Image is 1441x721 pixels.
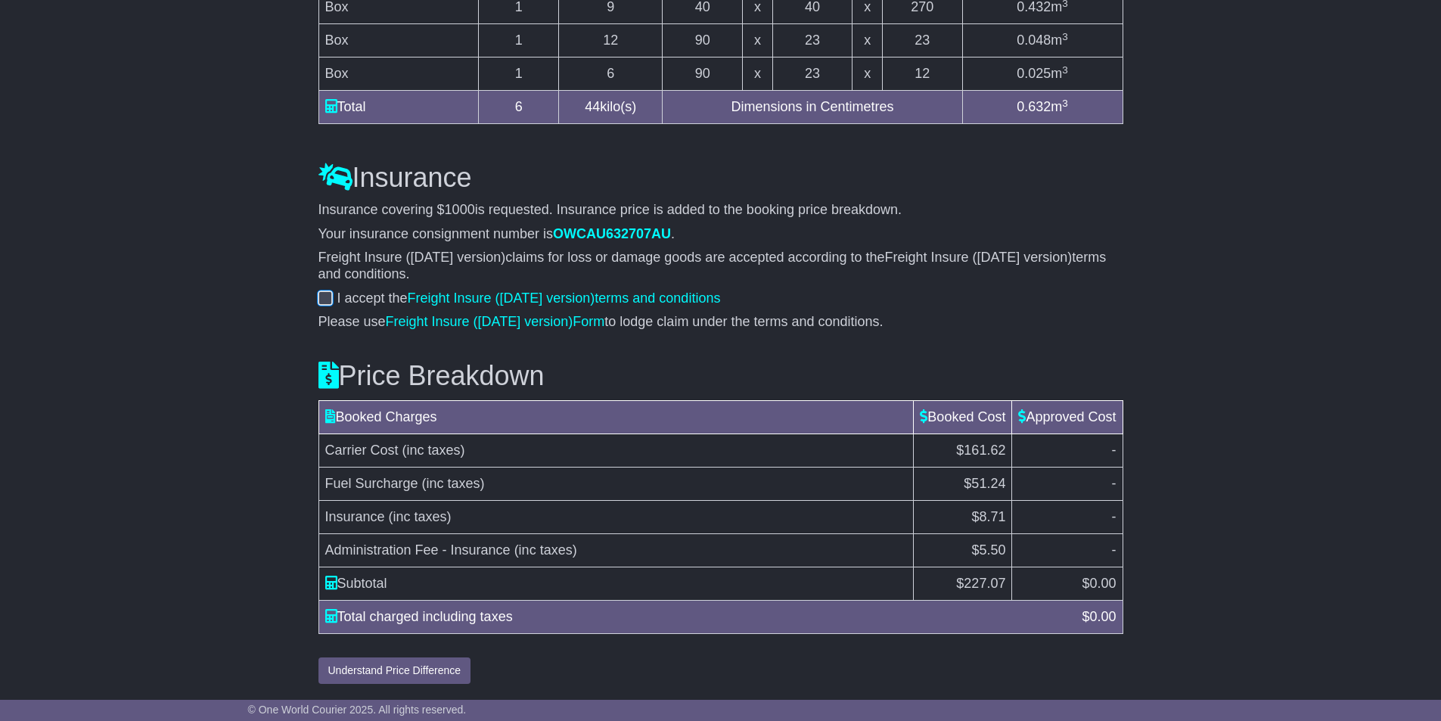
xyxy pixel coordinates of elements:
[318,250,506,265] span: Freight Insure ([DATE] version)
[337,291,721,307] label: I accept the
[386,314,573,329] span: Freight Insure ([DATE] version)
[318,57,479,91] td: Box
[408,291,721,306] a: Freight Insure ([DATE] version)terms and conditions
[962,91,1123,124] td: m
[971,509,1005,524] span: $8.71
[663,24,743,57] td: 90
[479,91,559,124] td: 6
[663,57,743,91] td: 90
[962,24,1123,57] td: m
[318,24,479,57] td: Box
[914,400,1012,434] td: Booked Cost
[885,250,1073,265] span: Freight Insure ([DATE] version)
[1112,509,1116,524] span: -
[882,24,962,57] td: 23
[318,567,914,600] td: Subtotal
[479,24,559,57] td: 1
[389,509,452,524] span: (inc taxes)
[1017,66,1051,81] span: 0.025
[553,226,671,241] span: OWCAU632707AU
[772,57,852,91] td: 23
[1012,567,1123,600] td: $
[559,57,663,91] td: 6
[445,202,475,217] span: 1000
[318,400,914,434] td: Booked Charges
[1089,576,1116,591] span: 0.00
[1062,64,1068,76] sup: 3
[1017,99,1051,114] span: 0.632
[479,57,559,91] td: 1
[318,314,1123,331] p: Please use to lodge claim under the terms and conditions.
[559,24,663,57] td: 12
[1112,476,1116,491] span: -
[1112,443,1116,458] span: -
[743,57,772,91] td: x
[962,57,1123,91] td: m
[318,657,471,684] button: Understand Price Difference
[852,24,882,57] td: x
[971,542,1005,558] span: $5.50
[559,91,663,124] td: kilo(s)
[402,443,465,458] span: (inc taxes)
[514,542,577,558] span: (inc taxes)
[1017,33,1051,48] span: 0.048
[318,163,1123,193] h3: Insurance
[386,314,605,329] a: Freight Insure ([DATE] version)Form
[914,567,1012,600] td: $
[772,24,852,57] td: 23
[318,202,1123,219] p: Insurance covering $ is requested. Insurance price is added to the booking price breakdown.
[325,476,418,491] span: Fuel Surcharge
[852,57,882,91] td: x
[743,24,772,57] td: x
[964,476,1005,491] span: $51.24
[1112,542,1116,558] span: -
[585,99,600,114] span: 44
[964,576,1005,591] span: 227.07
[318,226,1123,243] p: Your insurance consignment number is .
[1062,31,1068,42] sup: 3
[1012,400,1123,434] td: Approved Cost
[318,250,1123,282] p: claims for loss or damage goods are accepted according to the terms and conditions.
[956,443,1005,458] span: $161.62
[318,607,1075,627] div: Total charged including taxes
[882,57,962,91] td: 12
[325,443,399,458] span: Carrier Cost
[408,291,595,306] span: Freight Insure ([DATE] version)
[1089,609,1116,624] span: 0.00
[248,704,467,716] span: © One World Courier 2025. All rights reserved.
[325,542,511,558] span: Administration Fee - Insurance
[663,91,962,124] td: Dimensions in Centimetres
[1062,98,1068,109] sup: 3
[318,361,1123,391] h3: Price Breakdown
[422,476,485,491] span: (inc taxes)
[318,91,479,124] td: Total
[325,509,385,524] span: Insurance
[1074,607,1123,627] div: $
